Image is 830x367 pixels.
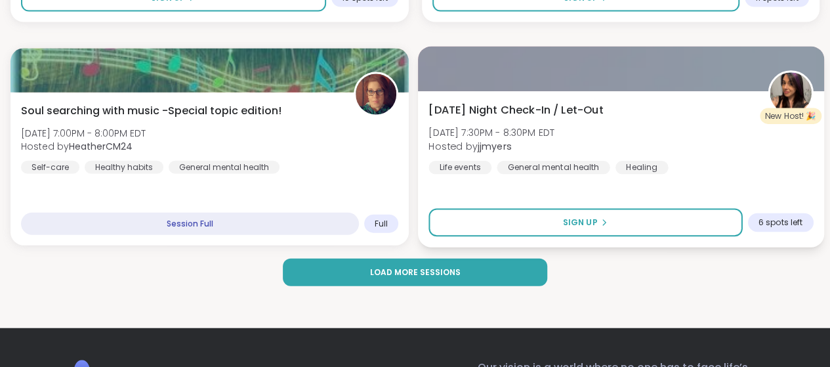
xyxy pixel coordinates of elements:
div: Life events [428,161,491,174]
b: jjmyers [477,140,510,153]
div: Session Full [21,213,359,235]
span: Soul searching with music -Special topic edition! [21,103,281,119]
span: Hosted by [428,140,554,153]
span: Full [375,219,388,229]
div: Self-care [21,161,79,174]
span: Sign Up [562,217,597,228]
div: Healing [615,161,668,174]
div: General mental health [169,161,280,174]
span: 6 spots left [758,217,802,228]
b: HeatherCM24 [69,140,133,153]
span: [DATE] 7:30PM - 8:30PM EDT [428,126,554,139]
img: HeatherCM24 [356,74,396,115]
div: New Host! 🎉 [759,108,821,124]
div: Healthy habits [85,161,163,174]
button: Load more sessions [283,259,547,286]
span: Hosted by [21,140,146,153]
img: jjmyers [769,73,810,114]
div: General mental health [497,161,610,174]
span: [DATE] Night Check-In / Let-Out [428,102,603,118]
span: [DATE] 7:00PM - 8:00PM EDT [21,127,146,140]
button: Sign Up [428,209,742,237]
span: Load more sessions [370,267,461,278]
